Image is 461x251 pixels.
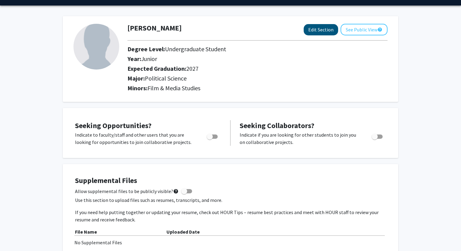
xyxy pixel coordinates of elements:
h2: Expected Graduation: [127,65,345,72]
h4: Supplemental Files [75,176,386,185]
span: Film & Media Studies [148,84,200,92]
h2: Degree Level: [127,45,345,53]
span: Undergraduate Student [165,45,226,53]
h2: Minors: [127,84,388,92]
b: Uploaded Date [166,229,200,235]
div: No Supplemental Files [74,239,387,246]
span: Political Science [145,74,187,82]
span: Seeking Collaborators? [240,121,314,130]
span: Seeking Opportunities? [75,121,152,130]
iframe: Chat [5,224,26,246]
p: Indicate if you are looking for other students to join you on collaborative projects. [240,131,360,146]
p: If you need help putting together or updating your resume, check out HOUR Tips – resume best prac... [75,209,386,223]
mat-icon: help [173,188,179,195]
h1: [PERSON_NAME] [127,24,182,33]
h2: Year: [127,55,345,63]
p: Indicate to faculty/staff and other users that you are looking for opportunities to join collabor... [75,131,195,146]
button: See Public View [341,24,388,35]
h2: Major: [127,75,388,82]
p: Use this section to upload files such as resumes, transcripts, and more. [75,196,386,204]
div: Toggle [204,131,221,140]
span: Allow supplemental files to be publicly visible? [75,188,179,195]
div: Toggle [369,131,386,140]
button: Edit Section [304,24,338,35]
b: File Name [75,229,97,235]
span: Junior [141,55,157,63]
mat-icon: help [377,26,382,33]
span: 2027 [186,65,198,72]
img: Profile Picture [73,24,119,70]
